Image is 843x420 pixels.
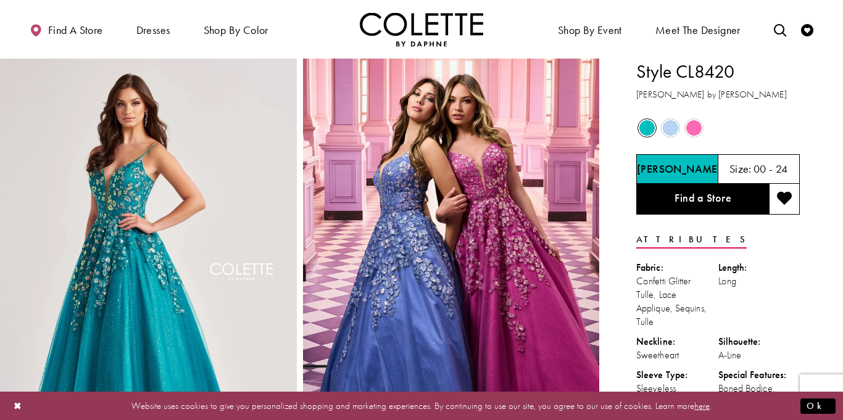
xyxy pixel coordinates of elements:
h5: 00 - 24 [754,163,788,175]
div: Sleeveless [636,382,718,395]
h5: Chosen color [637,163,721,175]
div: Special Features: [718,368,800,382]
div: Silhouette: [718,335,800,348]
div: Pink [683,117,705,139]
div: Jade [636,117,658,139]
div: Sleeve Type: [636,368,718,382]
div: Product color controls state depends on size chosen [636,116,800,139]
div: A-Line [718,348,800,362]
p: Website uses cookies to give you personalized shopping and marketing experiences. By continuing t... [89,397,754,414]
div: Neckline: [636,335,718,348]
a: here [694,399,710,411]
span: Size: [729,162,752,176]
h3: [PERSON_NAME] by [PERSON_NAME] [636,88,800,102]
a: Attributes [636,231,747,249]
div: Confetti Glitter Tulle, Lace Applique, Sequins, Tulle [636,274,718,329]
div: Fabric: [636,261,718,274]
div: Long [718,274,800,288]
button: Add to wishlist [769,184,800,215]
div: Length: [718,261,800,274]
button: Submit Dialog [800,398,836,413]
a: Find a Store [636,184,769,215]
button: Close Dialog [7,395,28,416]
h1: Style CL8420 [636,59,800,84]
div: Periwinkle [660,117,681,139]
div: Sweetheart [636,348,718,362]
